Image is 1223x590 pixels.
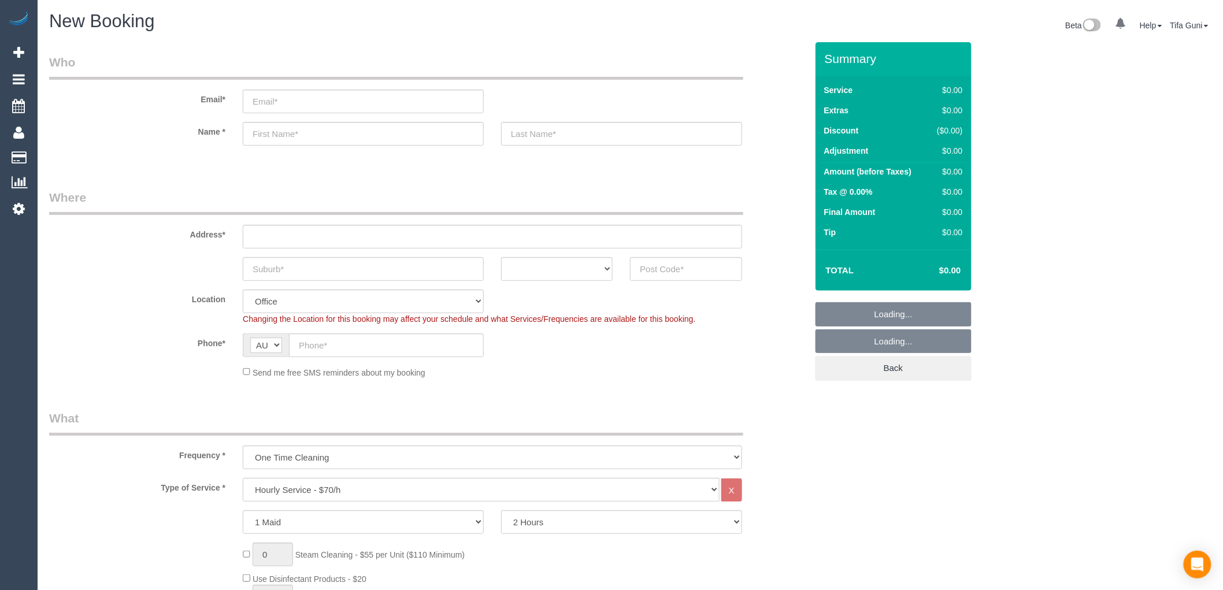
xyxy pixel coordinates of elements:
[40,290,234,305] label: Location
[905,266,961,276] h4: $0.00
[824,105,849,116] label: Extras
[1082,18,1101,34] img: New interface
[40,478,234,493] label: Type of Service *
[824,84,853,96] label: Service
[243,314,695,324] span: Changing the Location for this booking may affect your schedule and what Services/Frequencies are...
[7,12,30,28] img: Automaid Logo
[289,333,484,357] input: Phone*
[40,122,234,138] label: Name *
[932,125,963,136] div: ($0.00)
[1184,551,1211,578] div: Open Intercom Messenger
[49,189,743,215] legend: Where
[932,145,963,157] div: $0.00
[932,206,963,218] div: $0.00
[824,166,911,177] label: Amount (before Taxes)
[253,574,366,584] span: Use Disinfectant Products - $20
[243,90,484,113] input: Email*
[243,122,484,146] input: First Name*
[630,257,742,281] input: Post Code*
[40,225,234,240] label: Address*
[253,368,425,377] span: Send me free SMS reminders about my booking
[40,90,234,105] label: Email*
[824,186,873,198] label: Tax @ 0.00%
[40,333,234,349] label: Phone*
[49,11,155,31] span: New Booking
[824,125,859,136] label: Discount
[816,356,972,380] a: Back
[243,257,484,281] input: Suburb*
[1065,21,1101,30] a: Beta
[501,122,742,146] input: Last Name*
[932,227,963,238] div: $0.00
[824,206,876,218] label: Final Amount
[824,145,869,157] label: Adjustment
[49,410,743,436] legend: What
[932,166,963,177] div: $0.00
[932,105,963,116] div: $0.00
[824,227,836,238] label: Tip
[49,54,743,80] legend: Who
[295,550,465,559] span: Steam Cleaning - $55 per Unit ($110 Minimum)
[40,446,234,461] label: Frequency *
[932,84,963,96] div: $0.00
[1140,21,1162,30] a: Help
[825,52,966,65] h3: Summary
[932,186,963,198] div: $0.00
[1170,21,1209,30] a: Tifa Guni
[826,265,854,275] strong: Total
